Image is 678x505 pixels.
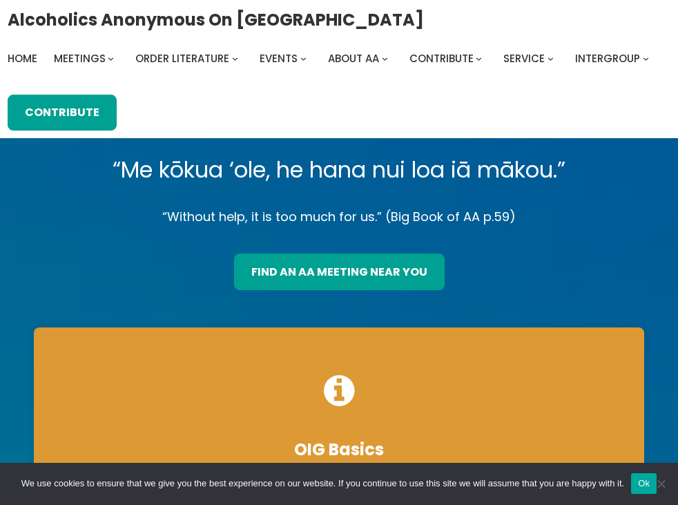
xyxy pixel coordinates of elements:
[232,55,238,61] button: Order Literature submenu
[382,55,388,61] button: About AA submenu
[409,51,474,66] span: Contribute
[54,49,106,68] a: Meetings
[328,49,379,68] a: About AA
[409,49,474,68] a: Contribute
[8,49,37,68] a: Home
[8,49,654,68] nav: Intergroup
[8,95,117,131] a: Contribute
[503,49,545,68] a: Service
[135,51,229,66] span: Order Literature
[548,55,554,61] button: Service submenu
[300,55,307,61] button: Events submenu
[108,55,114,61] button: Meetings submenu
[260,49,298,68] a: Events
[54,51,106,66] span: Meetings
[631,473,657,494] button: Ok
[575,49,640,68] a: Intergroup
[476,55,482,61] button: Contribute submenu
[8,51,37,66] span: Home
[328,51,379,66] span: About AA
[21,477,624,490] span: We use cookies to ensure that we give you the best experience on our website. If you continue to ...
[34,151,644,189] p: “Me kōkua ‘ole, he hana nui loa iā mākou.”
[8,5,424,35] a: Alcoholics Anonymous on [GEOGRAPHIC_DATA]
[503,51,545,66] span: Service
[260,51,298,66] span: Events
[34,206,644,228] p: “Without help, it is too much for us.” (Big Book of AA p.59)
[654,477,668,490] span: No
[48,439,630,460] h4: OIG Basics
[575,51,640,66] span: Intergroup
[234,254,445,289] a: find an aa meeting near you
[643,55,649,61] button: Intergroup submenu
